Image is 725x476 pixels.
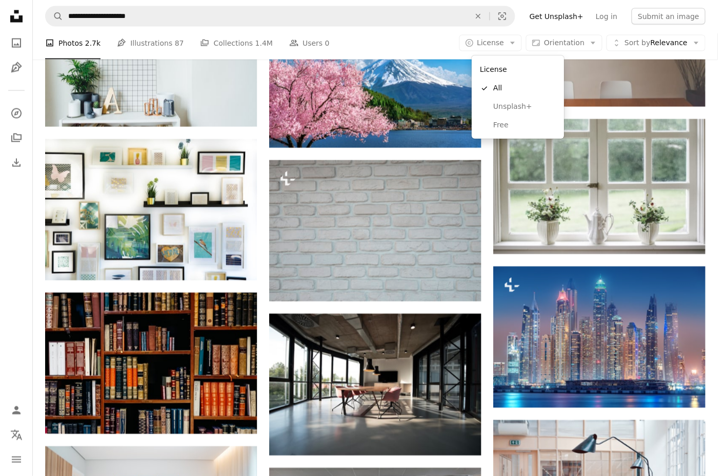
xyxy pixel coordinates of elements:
[493,102,556,112] span: Unsplash+
[526,35,602,51] button: Orientation
[493,120,556,130] span: Free
[472,56,564,139] div: License
[493,84,556,94] span: All
[459,35,522,51] button: License
[477,39,504,47] span: License
[476,60,560,80] div: License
